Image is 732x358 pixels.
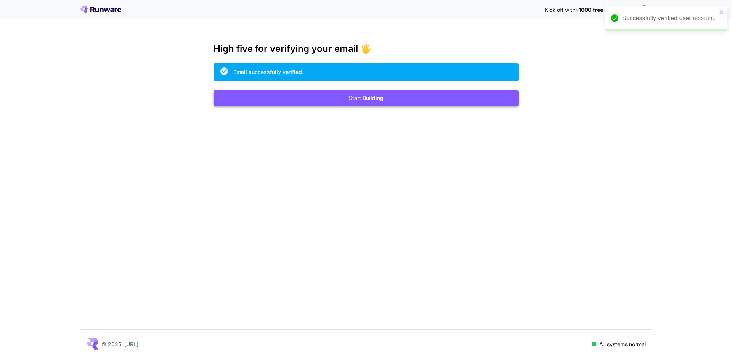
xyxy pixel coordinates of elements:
[637,2,652,17] button: In order to qualify for free credit, you need to sign up with a business email address and click ...
[719,9,724,15] button: close
[545,6,575,13] span: Kick off with
[101,340,138,348] p: © 2025, [URL]
[213,43,518,54] h3: High five for verifying your email 🖐️
[213,90,518,106] button: Start Building
[233,68,303,76] div: Email successfully verified.
[622,14,717,23] div: Successfully verified user account.
[575,6,634,13] span: ~1000 free images! 🎈
[599,340,646,348] p: All systems normal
